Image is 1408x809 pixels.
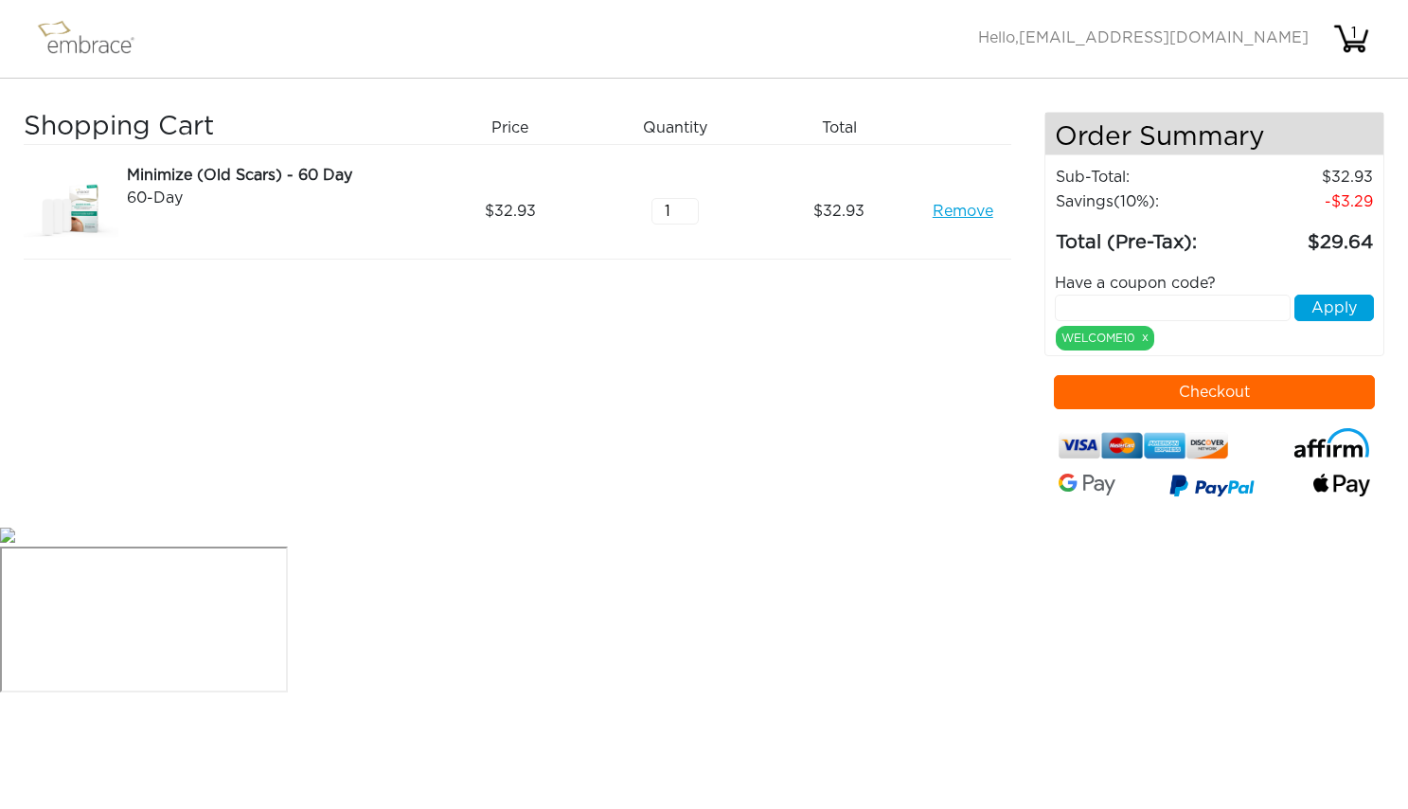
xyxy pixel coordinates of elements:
[813,200,864,223] span: 32.93
[1054,375,1375,409] button: Checkout
[1230,165,1374,189] td: 32.93
[127,164,421,187] div: Minimize (Old Scars) - 60 Day
[127,187,421,209] div: 60-Day
[1045,113,1383,155] h4: Order Summary
[1313,474,1370,497] img: fullApplePay.png
[1019,30,1309,45] span: [EMAIL_ADDRESS][DOMAIN_NAME]
[1055,189,1230,214] td: Savings :
[1055,165,1230,189] td: Sub-Total:
[933,200,993,223] a: Remove
[1169,470,1255,505] img: paypal-v3.png
[1335,22,1373,45] div: 1
[1056,326,1154,351] div: WELCOME10
[1294,295,1374,321] button: Apply
[1230,214,1374,258] td: 29.64
[978,30,1309,45] span: Hello,
[1142,329,1149,346] a: x
[1230,189,1374,214] td: 3.29
[1114,194,1155,209] span: (10%)
[485,200,536,223] span: 32.93
[1332,20,1370,58] img: cart
[764,112,929,144] div: Total
[1059,474,1115,496] img: Google-Pay-Logo.svg
[24,112,420,144] h3: Shopping Cart
[24,164,118,259] img: dfa70dfa-8e49-11e7-8b1f-02e45ca4b85b.jpeg
[643,117,707,139] span: Quantity
[33,15,156,63] img: logo.png
[1059,428,1229,463] img: credit-cards.png
[435,112,599,144] div: Price
[1332,30,1370,45] a: 1
[1293,428,1370,458] img: affirm-logo.svg
[1041,272,1388,295] div: Have a coupon code?
[1055,214,1230,258] td: Total (Pre-Tax):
